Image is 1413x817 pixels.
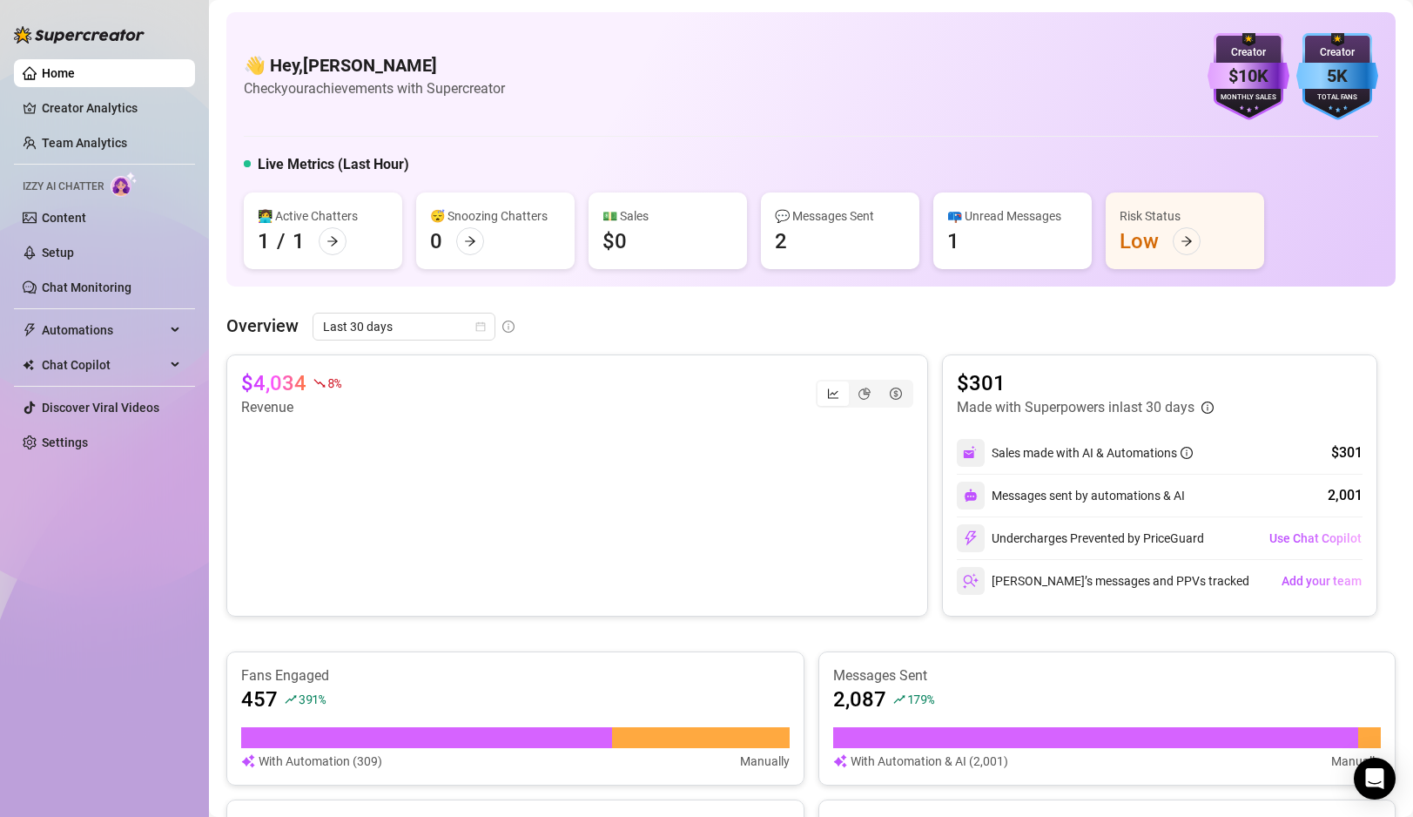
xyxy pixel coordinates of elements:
[1296,33,1378,120] img: blue-badge-DgoSNQY1.svg
[1208,44,1289,61] div: Creator
[293,227,305,255] div: 1
[602,227,627,255] div: $0
[42,211,86,225] a: Content
[42,246,74,260] a: Setup
[893,693,905,706] span: rise
[992,443,1193,463] div: Sales made with AI & Automations
[42,66,75,80] a: Home
[323,314,485,340] span: Last 30 days
[23,179,104,195] span: Izzy AI Chatter
[1296,63,1378,90] div: 5K
[23,359,34,371] img: Chat Copilot
[42,401,159,415] a: Discover Viral Videos
[1354,758,1396,800] div: Open Intercom Messenger
[258,206,388,226] div: 👩‍💻 Active Chatters
[957,524,1204,552] div: Undercharges Prevented by PriceGuard
[464,235,476,247] span: arrow-right
[833,666,1382,685] article: Messages Sent
[285,693,297,706] span: rise
[1331,442,1363,463] div: $301
[226,313,299,339] article: Overview
[259,752,382,771] article: With Automation (309)
[326,235,339,247] span: arrow-right
[42,436,88,449] a: Settings
[833,752,847,771] img: svg%3e
[42,136,127,150] a: Team Analytics
[1201,402,1214,414] span: info-circle
[258,154,409,175] h5: Live Metrics (Last Hour)
[502,321,515,333] span: info-circle
[241,685,278,713] article: 457
[244,53,505,78] h4: 👋 Hey, [PERSON_NAME]
[430,227,442,255] div: 0
[42,280,131,294] a: Chat Monitoring
[957,369,1214,397] article: $301
[947,206,1078,226] div: 📪 Unread Messages
[14,26,145,44] img: logo-BBDzfeDw.svg
[241,666,790,685] article: Fans Engaged
[775,227,787,255] div: 2
[851,752,1008,771] article: With Automation & AI (2,001)
[1208,63,1289,90] div: $10K
[602,206,733,226] div: 💵 Sales
[963,445,979,461] img: svg%3e
[1296,44,1378,61] div: Creator
[1328,485,1363,506] div: 2,001
[963,573,979,589] img: svg%3e
[475,321,486,332] span: calendar
[241,397,340,418] article: Revenue
[244,78,505,99] article: Check your achievements with Supercreator
[1269,531,1362,545] span: Use Chat Copilot
[816,380,913,408] div: segmented control
[327,375,340,391] span: 8 %
[964,489,978,503] img: svg%3e
[858,388,871,400] span: pie-chart
[827,388,839,400] span: line-chart
[42,94,181,122] a: Creator Analytics
[890,388,902,400] span: dollar-circle
[241,752,255,771] img: svg%3e
[258,227,270,255] div: 1
[241,369,306,397] article: $4,034
[957,482,1185,510] div: Messages sent by automations & AI
[1268,524,1363,552] button: Use Chat Copilot
[299,691,326,707] span: 391 %
[1331,752,1381,771] article: Manually
[957,567,1249,595] div: [PERSON_NAME]’s messages and PPVs tracked
[740,752,790,771] article: Manually
[775,206,905,226] div: 💬 Messages Sent
[42,316,165,344] span: Automations
[947,227,959,255] div: 1
[313,377,326,389] span: fall
[1208,33,1289,120] img: purple-badge-B9DA21FR.svg
[907,691,934,707] span: 179 %
[42,351,165,379] span: Chat Copilot
[430,206,561,226] div: 😴 Snoozing Chatters
[963,530,979,546] img: svg%3e
[1208,92,1289,104] div: Monthly Sales
[1181,235,1193,247] span: arrow-right
[23,323,37,337] span: thunderbolt
[1181,447,1193,459] span: info-circle
[1120,206,1250,226] div: Risk Status
[957,397,1194,418] article: Made with Superpowers in last 30 days
[1296,92,1378,104] div: Total Fans
[833,685,886,713] article: 2,087
[1282,574,1362,588] span: Add your team
[1281,567,1363,595] button: Add your team
[111,172,138,197] img: AI Chatter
